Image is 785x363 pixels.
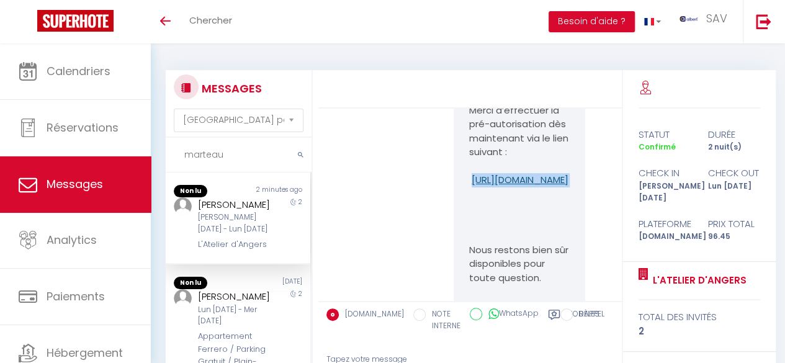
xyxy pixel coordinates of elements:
[680,16,698,22] img: ...
[189,14,232,27] span: Chercher
[630,166,699,181] div: check in
[469,104,570,187] p: Merci d’effectuer la pré-autorisation dès maintenant via le lien suivant :
[47,63,110,79] span: Calendriers
[630,181,699,204] div: [PERSON_NAME] [DATE]
[298,289,302,298] span: 2
[198,289,274,304] div: [PERSON_NAME]
[706,11,727,26] span: SAV
[630,231,699,243] div: [DOMAIN_NAME]
[630,127,699,142] div: statut
[639,324,761,339] div: 2
[426,308,460,332] label: NOTE INTERNE
[339,308,404,322] label: [DOMAIN_NAME]
[47,176,103,192] span: Messages
[166,138,312,173] input: Rechercher un mot clé
[549,11,635,32] button: Besoin d'aide ?
[198,197,274,212] div: [PERSON_NAME]
[47,289,105,304] span: Paiements
[37,10,114,32] img: Super Booking
[699,166,768,181] div: check out
[174,185,207,197] span: Non lu
[573,308,604,322] label: RAPPEL
[47,232,97,248] span: Analytics
[198,304,274,328] div: Lun [DATE] - Mer [DATE]
[174,277,207,289] span: Non lu
[198,212,274,235] div: [PERSON_NAME] [DATE] - Lun [DATE]
[699,217,768,231] div: Prix total
[174,289,192,307] img: ...
[238,185,310,197] div: 2 minutes ago
[756,14,771,29] img: logout
[639,310,761,325] div: total des invités
[699,141,768,153] div: 2 nuit(s)
[699,127,768,142] div: durée
[174,197,192,215] img: ...
[472,173,568,186] a: [URL][DOMAIN_NAME]
[298,197,302,207] span: 2
[47,120,119,135] span: Réservations
[469,243,570,285] p: Nous restons bien sûr disponibles pour toute question.
[630,217,699,231] div: Plateforme
[198,238,274,251] div: L'Atelier d'Angers
[699,231,768,243] div: 96.45
[648,273,747,288] a: L'Atelier d'Angers
[482,308,539,321] label: WhatsApp
[699,181,768,204] div: Lun [DATE]
[47,345,123,361] span: Hébergement
[639,141,676,152] span: Confirmé
[238,277,310,289] div: [DATE]
[199,74,262,102] h3: MESSAGES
